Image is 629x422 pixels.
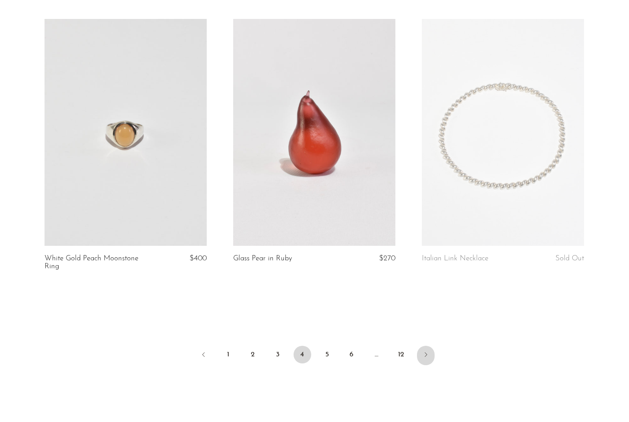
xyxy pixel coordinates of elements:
span: Sold Out [555,255,584,262]
a: Previous [195,346,212,365]
a: 6 [343,346,361,363]
a: White Gold Peach Moonstone Ring [45,255,153,271]
a: Glass Pear in Ruby [233,255,292,263]
span: $270 [379,255,395,262]
span: … [368,346,385,363]
a: 3 [269,346,287,363]
span: 4 [294,346,311,363]
a: 2 [244,346,262,363]
a: 1 [220,346,237,363]
a: 12 [392,346,410,363]
a: Italian Link Necklace [422,255,488,263]
a: 5 [318,346,336,363]
a: Next [417,346,435,365]
span: $400 [190,255,207,262]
